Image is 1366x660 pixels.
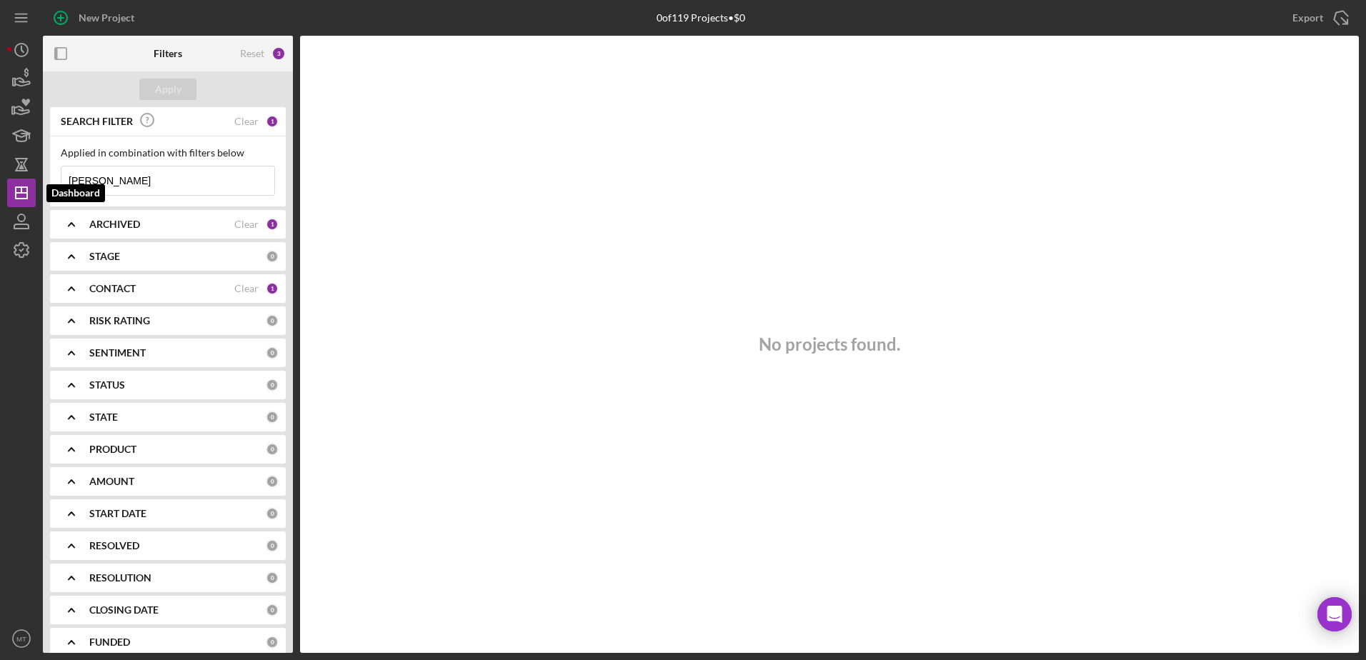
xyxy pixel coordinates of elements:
[89,315,150,326] b: RISK RATING
[266,475,279,488] div: 0
[234,116,259,127] div: Clear
[266,539,279,552] div: 0
[759,334,900,354] h3: No projects found.
[266,282,279,295] div: 1
[1317,597,1352,631] div: Open Intercom Messenger
[61,147,275,159] div: Applied in combination with filters below
[266,250,279,263] div: 0
[266,636,279,649] div: 0
[139,79,196,100] button: Apply
[271,46,286,61] div: 3
[89,283,136,294] b: CONTACT
[89,251,120,262] b: STAGE
[1278,4,1359,32] button: Export
[89,540,139,551] b: RESOLVED
[89,347,146,359] b: SENTIMENT
[266,379,279,391] div: 0
[234,219,259,230] div: Clear
[89,604,159,616] b: CLOSING DATE
[89,508,146,519] b: START DATE
[266,443,279,456] div: 0
[266,314,279,327] div: 0
[154,48,182,59] b: Filters
[43,4,149,32] button: New Project
[234,283,259,294] div: Clear
[79,4,134,32] div: New Project
[266,115,279,128] div: 1
[16,635,26,643] text: MT
[89,411,118,423] b: STATE
[89,636,130,648] b: FUNDED
[266,571,279,584] div: 0
[240,48,264,59] div: Reset
[266,507,279,520] div: 0
[266,346,279,359] div: 0
[1292,4,1323,32] div: Export
[266,604,279,616] div: 0
[89,219,140,230] b: ARCHIVED
[266,411,279,424] div: 0
[89,476,134,487] b: AMOUNT
[89,379,125,391] b: STATUS
[89,444,136,455] b: PRODUCT
[155,79,181,100] div: Apply
[7,624,36,653] button: MT
[61,116,133,127] b: SEARCH FILTER
[266,218,279,231] div: 1
[89,572,151,584] b: RESOLUTION
[657,12,745,24] div: 0 of 119 Projects • $0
